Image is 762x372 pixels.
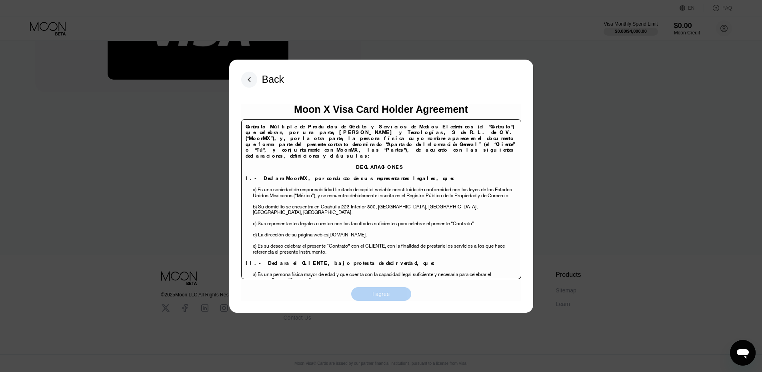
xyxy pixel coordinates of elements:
span: MoonMX [286,175,308,182]
span: , las “Partes”), de acuerdo con las siguientes declaraciones, definiciones y cláusulas: [246,146,515,159]
div: Moon X Visa Card Holder Agreement [294,104,468,115]
span: b) Su domicilio se encuentra en [253,203,320,210]
span: ) La dirección de su página web es [256,231,328,238]
span: I.- Declara [246,175,286,182]
iframe: Button to launch messaging window [730,340,756,366]
span: II.- Declara el CLIENTE, bajo protesta de decir verdad, que: [246,260,436,266]
span: MoonMX [336,146,359,153]
span: , [GEOGRAPHIC_DATA], [GEOGRAPHIC_DATA]. [253,203,478,216]
div: I agree [372,290,390,298]
span: e [253,242,255,249]
div: Back [262,74,284,85]
span: Coahuila 223 Interior 300, [GEOGRAPHIC_DATA], [GEOGRAPHIC_DATA] [321,203,476,210]
span: y, por la otra parte, la persona física cuyo nombre aparece en el documento que forma parte del p... [246,135,515,153]
div: Back [241,72,284,88]
span: ) Sus representantes legales cuentan con las facultades suficientes para celebrar el presente “Co... [255,220,475,227]
span: [PERSON_NAME] y Tecnologías, S de R.L. de C.V. (“MoonMX”), [246,129,515,142]
span: Contrato Múltiple de Productos de Crédito y Servicios de Medios Electrónicos (el “Contrato”) que ... [246,123,514,136]
span: s a [470,242,476,249]
span: DECLARACIONES [356,164,404,170]
span: [DOMAIN_NAME]. [328,231,367,238]
div: I agree [351,287,411,301]
span: los que hace referencia el presente instrumento. [253,242,505,255]
span: a) Es una sociedad de responsabilidad limitada de capital variable constituida de conformidad con... [253,186,512,199]
span: a) Es una persona física mayor de edad y que cuenta con la capacidad legal suficiente y necesaria... [253,271,491,284]
span: , por conducto de sus representantes legales, que: [308,175,456,182]
span: d [253,231,256,238]
span: ) Es su deseo celebrar el presente “Contrato” con el CLIENTE, con la finalidad de prestarle los s... [255,242,470,249]
span: c [253,220,255,227]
